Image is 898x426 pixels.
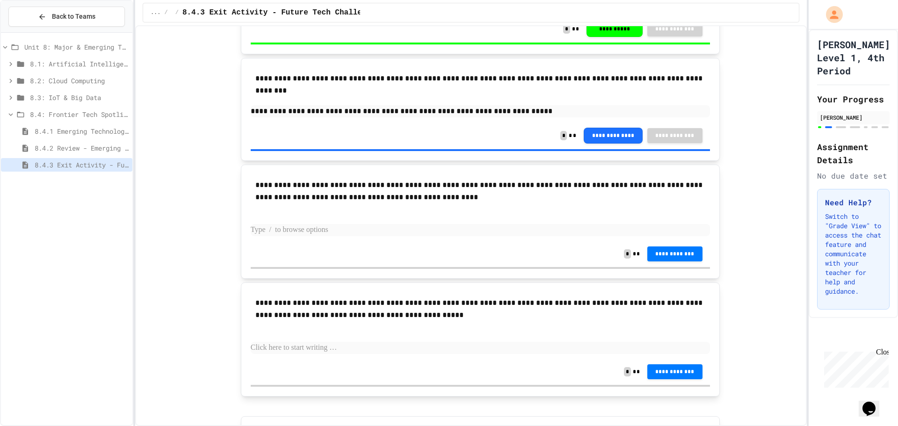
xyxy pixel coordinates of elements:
[30,76,129,86] span: 8.2: Cloud Computing
[52,12,95,22] span: Back to Teams
[817,170,890,181] div: No due date set
[8,7,125,27] button: Back to Teams
[175,9,179,16] span: /
[35,143,129,153] span: 8.4.2 Review - Emerging Technologies: Shaping Our Digital Future
[816,4,845,25] div: My Account
[825,197,882,208] h3: Need Help?
[30,93,129,102] span: 8.3: IoT & Big Data
[859,389,889,417] iframe: chat widget
[817,140,890,166] h2: Assignment Details
[825,212,882,296] p: Switch to "Grade View" to access the chat feature and communicate with your teacher for help and ...
[30,59,129,69] span: 8.1: Artificial Intelligence Basics
[817,93,890,106] h2: Your Progress
[30,109,129,119] span: 8.4: Frontier Tech Spotlight
[24,42,129,52] span: Unit 8: Major & Emerging Technologies
[817,38,890,77] h1: [PERSON_NAME] Level 1, 4th Period
[35,160,129,170] span: 8.4.3 Exit Activity - Future Tech Challenge
[151,9,161,16] span: ...
[182,7,376,18] span: 8.4.3 Exit Activity - Future Tech Challenge
[4,4,65,59] div: Chat with us now!Close
[35,126,129,136] span: 8.4.1 Emerging Technologies: Shaping Our Digital Future
[820,348,889,388] iframe: chat widget
[820,113,887,122] div: [PERSON_NAME]
[165,9,168,16] span: /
